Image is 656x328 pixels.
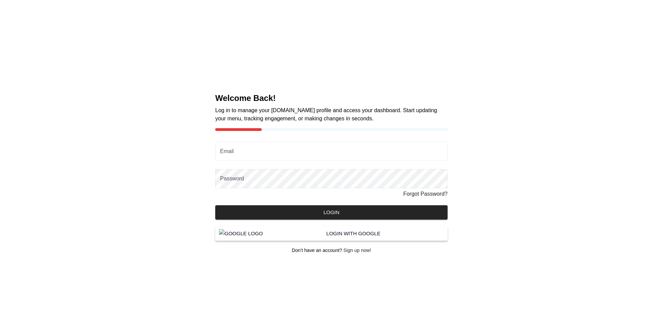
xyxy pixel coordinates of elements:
button: Google LogoLogin with Google [215,226,448,241]
p: Don’t have an account? [215,248,448,253]
img: Google Logo [219,229,263,238]
div: Login with Google [263,229,444,238]
a: Forgot Password? [403,191,448,197]
h2: Welcome Back! [215,93,448,104]
span: Login [223,208,440,217]
a: Sign up now! [343,248,371,253]
p: Log in to manage your [DOMAIN_NAME] profile and access your dashboard. Start updating your menu, ... [215,106,448,123]
button: Login [215,205,448,220]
